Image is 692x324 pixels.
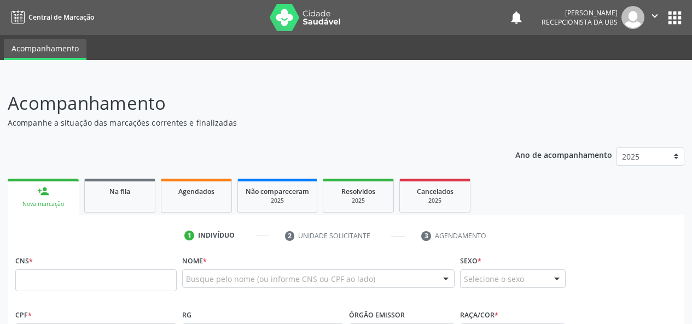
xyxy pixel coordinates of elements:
[8,90,481,117] p: Acompanhamento
[331,197,386,205] div: 2025
[341,187,375,196] span: Resolvidos
[182,252,207,269] label: Nome
[4,39,86,60] a: Acompanhamento
[649,10,661,22] i: 
[15,252,33,269] label: CNS
[246,197,309,205] div: 2025
[464,273,524,285] span: Selecione o sexo
[621,6,644,29] img: img
[665,8,684,27] button: apps
[408,197,462,205] div: 2025
[198,231,235,240] div: Indivíduo
[109,187,130,196] span: Na fila
[178,187,214,196] span: Agendados
[644,6,665,29] button: 
[417,187,453,196] span: Cancelados
[184,231,194,240] div: 1
[28,13,94,22] span: Central de Marcação
[186,273,375,285] span: Busque pelo nome (ou informe CNS ou CPF ao lado)
[515,148,612,161] p: Ano de acompanhamento
[182,307,191,323] label: RG
[349,307,405,323] label: Órgão emissor
[460,307,498,323] label: Raça/cor
[509,10,524,25] button: notifications
[37,185,49,197] div: person_add
[15,200,71,208] div: Nova marcação
[542,8,618,17] div: [PERSON_NAME]
[8,117,481,128] p: Acompanhe a situação das marcações correntes e finalizadas
[8,8,94,26] a: Central de Marcação
[542,17,618,27] span: Recepcionista da UBS
[460,252,481,269] label: Sexo
[246,187,309,196] span: Não compareceram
